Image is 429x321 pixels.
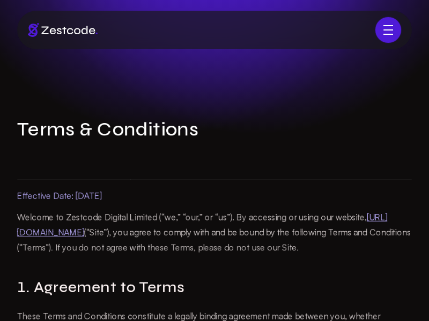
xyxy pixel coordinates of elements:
[17,118,412,141] h1: Terms & Conditions
[17,276,412,300] h3: 1. Agreement to Terms
[17,210,412,255] p: Welcome to Zestcode Digital Limited (“we,” “our,” or “us”). By accessing or using our website, (“...
[28,23,98,37] img: Brand logo of zestcode digital
[375,17,401,43] button: Toggle navigation
[17,190,102,201] strong: Effective Date: [DATE]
